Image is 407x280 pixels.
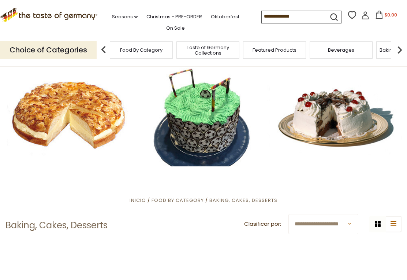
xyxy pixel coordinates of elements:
[166,24,185,32] a: On Sale
[96,43,111,57] img: previous arrow
[385,12,397,18] span: $0.00
[244,220,281,229] label: Clasificar por:
[253,47,296,53] a: Featured Products
[328,47,354,53] a: Beverages
[152,197,204,204] a: Food By Category
[146,13,202,21] a: Christmas - PRE-ORDER
[5,220,108,231] h1: Baking, Cakes, Desserts
[120,47,163,53] a: Food By Category
[209,197,277,204] a: Baking, Cakes, Desserts
[112,13,138,21] a: Seasons
[179,45,237,56] a: Taste of Germany Collections
[392,43,407,57] img: next arrow
[211,13,239,21] a: Oktoberfest
[130,197,146,204] a: Inicio
[371,11,402,22] button: $0.00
